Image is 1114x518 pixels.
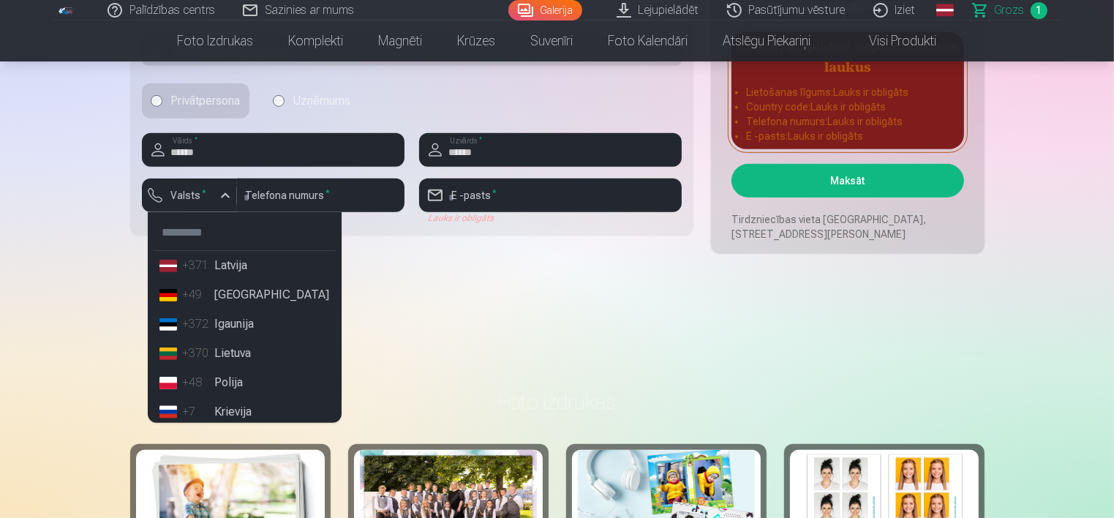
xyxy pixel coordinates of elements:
a: Foto kalendāri [591,20,706,61]
div: +372 [183,315,212,333]
label: Valsts [165,188,213,203]
li: Lietošanas līgums : Lauks ir obligāts [746,85,949,100]
div: Lauks ir obligāts [419,212,682,224]
img: /fa1 [59,6,75,15]
div: +49 [183,286,212,304]
div: Lauks ir obligāts [142,212,237,224]
label: Privātpersona [142,83,249,119]
input: Privātpersona [151,95,162,107]
li: Latvija [154,251,336,280]
li: Telefona numurs : Lauks ir obligāts [746,114,949,129]
div: +371 [183,257,212,274]
a: Foto izdrukas [160,20,271,61]
a: Komplekti [271,20,361,61]
input: Uzņēmums [273,95,285,107]
li: Country code : Lauks ir obligāts [746,100,949,114]
li: [GEOGRAPHIC_DATA] [154,280,336,309]
label: Uzņēmums [264,83,360,119]
div: +48 [183,374,212,391]
h3: Foto izdrukas [142,388,973,415]
button: Valsts* [142,179,237,212]
span: Grozs [995,1,1025,19]
li: Polija [154,368,336,397]
a: Magnēti [361,20,440,61]
li: Lietuva [154,339,336,368]
p: Tirdzniecības vieta [GEOGRAPHIC_DATA], [STREET_ADDRESS][PERSON_NAME] [731,212,963,241]
a: Suvenīri [513,20,591,61]
button: Maksāt [731,164,963,198]
li: Krievija [154,397,336,427]
span: 1 [1031,2,1047,19]
div: +7 [183,403,212,421]
a: Krūzes [440,20,513,61]
li: Igaunija [154,309,336,339]
li: E -pasts : Lauks ir obligāts [746,129,949,143]
div: +370 [183,345,212,362]
a: Atslēgu piekariņi [706,20,829,61]
a: Visi produkti [829,20,955,61]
